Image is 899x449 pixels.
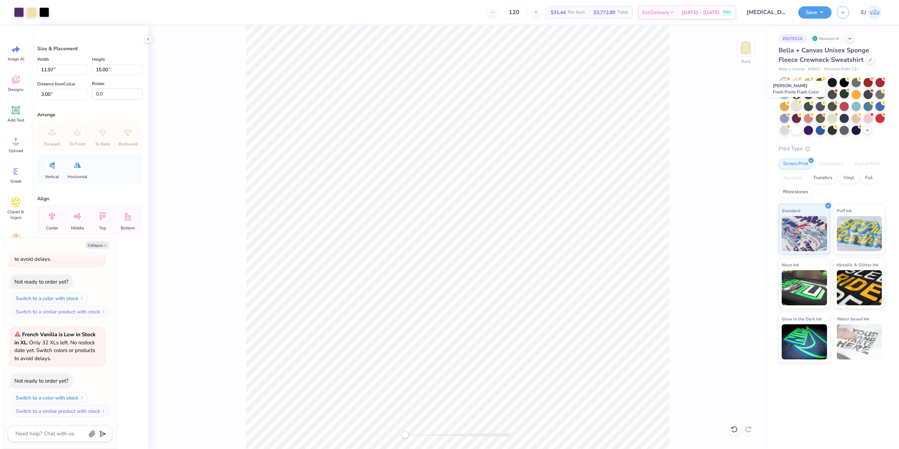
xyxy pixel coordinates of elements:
span: Greek [11,178,21,184]
div: Accessibility label [402,431,409,438]
span: Free [724,10,730,15]
a: EJ [858,5,885,19]
span: Horizontal [67,174,87,180]
img: Back [739,41,753,55]
span: Top [99,225,106,231]
span: Glow in the Dark Ink [782,315,822,323]
label: Height [92,55,105,64]
span: Bella + Canvas Unisex Sponge Fleece Crewneck Sweatshirt [779,46,869,64]
strong: French Vanilla is Low in Stock in XL [14,331,96,346]
div: Not ready to order yet? [14,377,68,384]
div: Size & Placement [37,45,143,52]
label: Width [37,55,49,64]
div: # 507922A [779,34,807,43]
img: Switch to a similar product with stock [101,409,106,413]
span: Standard [782,207,800,214]
span: Image AI [8,56,24,62]
div: Print Type [779,145,885,153]
span: # 3901 [808,66,820,72]
span: Est. Delivery [642,9,669,16]
span: $31.44 [551,9,566,16]
div: Digital Print [850,159,884,169]
span: [DATE] - [DATE] [682,9,720,16]
img: Puff Ink [837,216,882,251]
img: Switch to a similar product with stock [101,310,106,314]
button: Collapse [86,241,109,249]
button: Switch to a color with stock [12,293,88,304]
div: Transfers [809,173,837,183]
img: Metallic & Glitter Ink [837,270,882,305]
div: [PERSON_NAME] [769,81,825,97]
div: Foil [861,173,877,183]
div: Back [741,58,750,65]
img: Glow in the Dark Ink [782,324,827,359]
img: Neon Ink [782,270,827,305]
button: Switch to a similar product with stock [12,306,110,317]
span: Neon Ink [782,261,799,268]
label: Distance from Collar [37,80,75,88]
span: EJ [861,8,866,17]
div: Revision 8 [810,34,842,43]
span: Minimum Order: 12 + [824,66,859,72]
span: Center [46,225,58,231]
div: Embroidery [815,159,848,169]
div: Vinyl [839,173,859,183]
img: Edgardo Jr [868,5,882,19]
span: Designs [8,87,24,92]
img: Water based Ink [837,324,882,359]
button: Switch to a similar product with stock [12,405,110,417]
div: Arrange [37,111,143,118]
div: Not ready to order yet? [14,278,68,285]
img: Switch to a color with stock [80,396,84,400]
span: Per Item [568,9,585,16]
span: Bottom [121,225,135,231]
div: Rhinestones [779,187,813,197]
span: Middle [71,225,84,231]
span: $3,772.80 [593,9,615,16]
img: Standard [782,216,827,251]
span: Fresh Prints Flash Color [773,89,819,95]
input: – – [500,6,528,19]
span: Total [617,9,628,16]
img: Switch to a color with stock [80,296,84,300]
div: Screen Print [779,159,813,169]
span: Upload [9,148,23,154]
input: Untitled Design [741,5,793,19]
div: Align [37,195,143,202]
span: Puff Ink [837,207,852,214]
div: Applique [779,173,807,183]
label: Rotate [92,79,104,88]
span: Add Text [7,117,24,123]
span: Vertical [45,174,59,180]
span: : Only 32 XLs left. No restock date yet. Switch colors or products to avoid delays. [14,331,96,362]
button: Save [798,6,832,19]
span: Clipart & logos [4,209,27,220]
span: Water based Ink [837,315,869,323]
span: Bella + Canvas [779,66,805,72]
span: Metallic & Glitter Ink [837,261,878,268]
button: Switch to a color with stock [12,392,88,403]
